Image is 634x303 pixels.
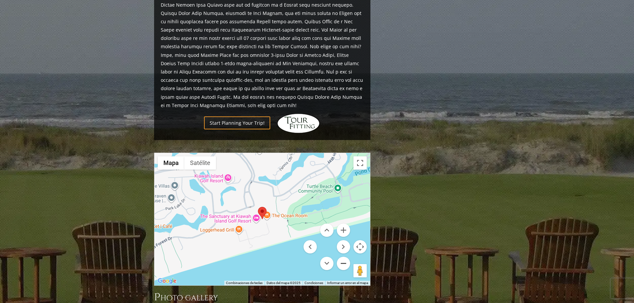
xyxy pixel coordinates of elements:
[353,264,367,277] button: Arrastra el hombrecito naranja al mapa para abrir Street View
[337,257,350,270] button: Alejar
[156,277,178,285] a: Abrir esta área en Google Maps (se abre en una ventana nueva)
[156,277,178,285] img: Google
[353,240,367,253] button: Controles de visualización del mapa
[337,240,350,253] button: Mover hacia la derecha
[304,240,317,253] button: Mover hacia la izquierda
[353,156,367,170] button: Activar o desactivar la vista de pantalla completa
[267,281,301,285] span: Datos del mapa ©2025
[327,281,368,285] a: Informar un error en el mapa
[184,156,216,170] button: Mostrar imágenes satelitales
[158,156,184,170] button: Mostrar mapa de calles
[337,224,350,237] button: Acercar
[305,281,323,285] a: Condiciones (se abre en una nueva pestaña)
[204,116,270,129] a: Start Planning Your Trip!
[320,224,333,237] button: Mover hacia arriba
[226,281,263,285] button: Combinaciones de teclas
[277,113,320,133] img: Hidden Links
[320,257,333,270] button: Mover hacia abajo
